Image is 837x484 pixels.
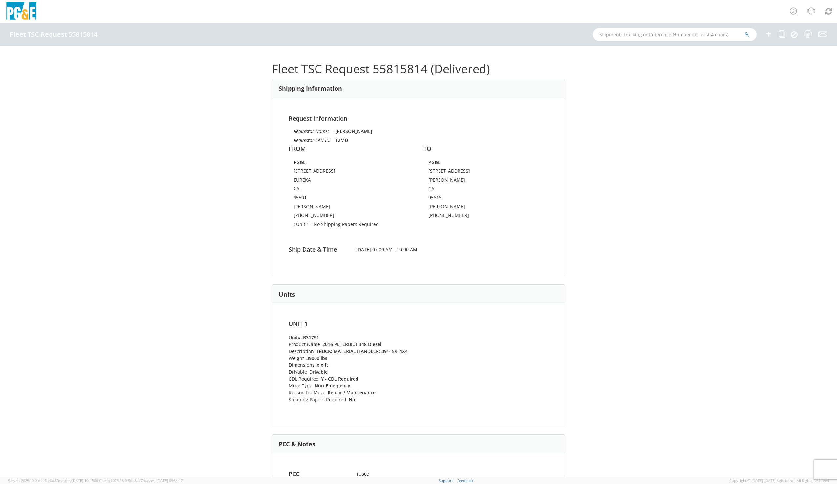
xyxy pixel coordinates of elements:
span: master, [DATE] 09:34:17 [143,478,183,483]
strong: Drivable [309,369,328,375]
i: Requestor LAN ID: [294,137,331,143]
td: CA [294,186,409,194]
td: [PHONE_NUMBER] [294,212,409,221]
li: Unit# [289,334,415,341]
h4: PCC [284,471,351,477]
strong: 39000 lbs [306,355,327,361]
td: 95616 [428,194,521,203]
li: Drivable [289,368,415,375]
td: [PHONE_NUMBER] [428,212,521,221]
li: Product Name [289,341,415,348]
span: 10863 [351,471,486,477]
li: Move Type [289,382,415,389]
h3: Units [279,291,295,298]
h4: FROM [289,146,414,152]
td: [PERSON_NAME] [428,203,521,212]
span: [DATE] 07:00 AM - 10:00 AM [351,246,486,253]
td: EUREKA [294,177,409,186]
strong: T2MD [335,137,348,143]
strong: 2016 PETERBILT 348 Diesel [322,341,381,347]
strong: PG&E [294,159,306,165]
h3: PCC & Notes [279,441,315,448]
td: [STREET_ADDRESS] [294,168,409,177]
li: Description [289,348,415,355]
span: master, [DATE] 10:47:06 [58,478,98,483]
input: Shipment, Tracking or Reference Number (at least 4 chars) [593,28,757,41]
li: CDL Required [289,375,415,382]
td: ; Unit 1 - No Shipping Papers Required [294,221,409,230]
li: Weight [289,355,415,362]
strong: Y - CDL Required [321,376,358,382]
h4: TO [423,146,548,152]
td: [PERSON_NAME] [428,177,521,186]
li: Reason for Move [289,389,415,396]
td: CA [428,186,521,194]
h1: Fleet TSC Request 55815814 (Delivered) [272,62,565,76]
li: Shipping Papers Required [289,396,415,403]
a: Feedback [457,478,473,483]
h4: Request Information [289,115,548,122]
li: Dimensions [289,362,415,368]
h4: Fleet TSC Request 55815814 [10,31,97,38]
span: Server: 2025.19.0-d447cefac8f [8,478,98,483]
strong: TRUCK; MATERIAL HANDLER: 39' - 59' 4X4 [316,348,408,354]
h3: Shipping Information [279,85,342,92]
strong: Non-Emergency [315,383,350,389]
img: pge-logo-06675f144f4cfa6a6814.png [5,2,38,21]
span: Copyright © [DATE]-[DATE] Agistix Inc., All Rights Reserved [729,478,829,483]
strong: No [349,396,355,403]
td: [PERSON_NAME] [294,203,409,212]
td: [STREET_ADDRESS] [428,168,521,177]
strong: x x ft [317,362,328,368]
strong: B31791 [303,334,319,341]
i: Requestor Name: [294,128,329,134]
strong: Repair / Maintenance [328,389,376,396]
strong: [PERSON_NAME] [335,128,372,134]
h4: Unit 1 [289,321,415,327]
strong: PG&E [428,159,440,165]
span: Client: 2025.18.0-5db8ab7 [99,478,183,483]
a: Support [439,478,453,483]
h4: Ship Date & Time [284,246,351,253]
td: 95501 [294,194,409,203]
